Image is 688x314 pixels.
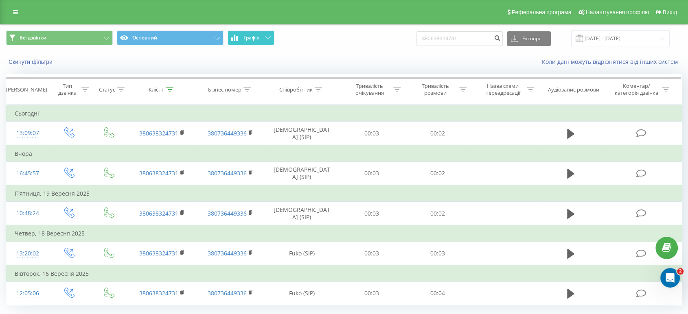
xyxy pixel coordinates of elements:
[208,249,247,257] a: 380736449336
[339,122,405,146] td: 00:03
[7,266,682,282] td: Вівторок, 16 Вересня 2025
[481,83,525,96] div: Назва схеми переадресації
[416,31,503,46] input: Пошук за номером
[243,35,259,41] span: Графік
[265,281,338,305] td: Fuko (SIP)
[117,31,223,45] button: Основний
[542,58,682,65] a: Коли дані можуть відрізнятися вiд інших систем
[612,83,660,96] div: Коментар/категорія дзвінка
[7,146,682,162] td: Вчора
[6,31,113,45] button: Всі дзвінки
[139,129,178,137] a: 380638324731
[677,268,684,275] span: 2
[660,268,680,288] iframe: Intercom live chat
[265,202,338,226] td: [DEMOGRAPHIC_DATA] (SIP)
[139,169,178,177] a: 380638324731
[6,58,57,65] button: Скинути фільтри
[7,105,682,122] td: Сьогодні
[548,86,599,93] div: Аудіозапис розмови
[139,249,178,257] a: 380638324731
[15,205,40,221] div: 10:48:24
[228,31,274,45] button: Графік
[20,35,46,41] span: Всі дзвінки
[15,286,40,301] div: 12:05:06
[265,161,338,185] td: [DEMOGRAPHIC_DATA] (SIP)
[7,185,682,202] td: П’ятниця, 19 Вересня 2025
[139,209,178,217] a: 380638324731
[405,202,471,226] td: 00:02
[348,83,391,96] div: Тривалість очікування
[663,9,677,15] span: Вихід
[405,242,471,266] td: 00:03
[339,161,405,185] td: 00:03
[15,246,40,262] div: 13:20:02
[414,83,457,96] div: Тривалість розмови
[208,209,247,217] a: 380736449336
[405,161,471,185] td: 00:02
[279,86,313,93] div: Співробітник
[139,289,178,297] a: 380638324731
[512,9,572,15] span: Реферальна програма
[585,9,649,15] span: Налаштування профілю
[405,122,471,146] td: 00:02
[6,86,47,93] div: [PERSON_NAME]
[99,86,115,93] div: Статус
[339,202,405,226] td: 00:03
[15,125,40,141] div: 13:09:07
[265,122,338,146] td: [DEMOGRAPHIC_DATA] (SIP)
[208,129,247,137] a: 380736449336
[56,83,79,96] div: Тип дзвінка
[7,225,682,242] td: Четвер, 18 Вересня 2025
[208,169,247,177] a: 380736449336
[339,281,405,305] td: 00:03
[339,242,405,266] td: 00:03
[208,86,241,93] div: Бізнес номер
[405,281,471,305] td: 00:04
[15,166,40,181] div: 16:45:57
[208,289,247,297] a: 380736449336
[149,86,164,93] div: Клієнт
[265,242,338,266] td: Fuko (SIP)
[507,31,551,46] button: Експорт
